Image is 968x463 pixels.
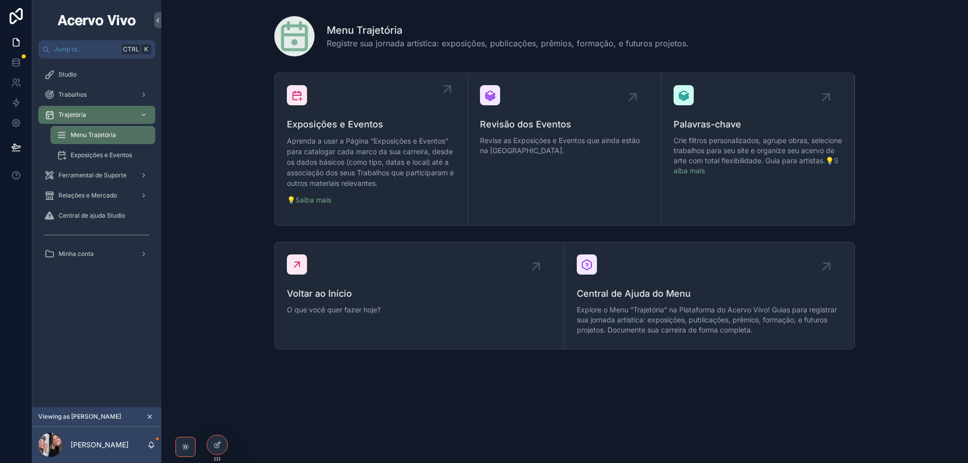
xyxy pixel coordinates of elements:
[565,242,855,349] a: Central de Ajuda do MenuExplore o Menu “Trajetória” na Plataforma do Acervo Vivo! Guias para regi...
[54,45,118,53] span: Jump to...
[71,131,116,139] span: Menu Trajetória
[674,117,842,131] span: Palavras-chave
[327,37,689,49] span: Registre sua jornada artística: exposições, publicações, prêmios, formação, e futuros projetos.
[38,106,155,124] a: Trajetória
[577,305,842,335] span: Explore o Menu “Trajetória” na Plataforma do Acervo Vivo! Guias para registrar sua jornada artíst...
[142,45,150,53] span: K
[58,212,125,220] span: Central de ajuda Studio
[38,413,121,421] span: Viewing as [PERSON_NAME]
[56,12,138,28] img: App logo
[327,23,689,37] h1: Menu Trajetória
[287,305,552,315] span: O que você quer fazer hoje?
[58,71,77,79] span: Studio
[38,207,155,225] a: Central de ajuda Studio
[71,440,129,450] p: [PERSON_NAME]
[287,136,455,188] p: Aprenda a usar a Página “Exposições e Eventos” para catalogar cada marco da sua carreira, desde o...
[71,151,132,159] span: Exposições e Eventos
[674,136,842,176] span: Crie filtros personalizados, agrupe obras, selecione trabalhos para seu site e organize seu acerv...
[58,250,94,258] span: Minha conta
[50,146,155,164] a: Exposições e Eventos
[38,166,155,184] a: Ferramental de Suporte
[38,86,155,104] a: Trabalhos
[58,111,86,119] span: Trajetória
[50,126,155,144] a: Menu Trajetória
[58,171,127,179] span: Ferramental de Suporte
[287,195,331,204] a: 💡Saiba mais
[275,73,468,225] a: Exposições e EventosAprenda a usar a Página “Exposições e Eventos” para catalogar cada marco da s...
[287,117,455,131] span: Exposições e Eventos
[468,73,661,225] a: Revisão dos EventosRevise as Exposições e Eventos que ainda estão na [GEOGRAPHIC_DATA].
[58,91,87,99] span: Trabalhos
[32,58,161,276] div: scrollable content
[287,287,552,301] span: Voltar ao Início
[480,136,648,156] span: Revise as Exposições e Eventos que ainda estão na [GEOGRAPHIC_DATA].
[38,186,155,205] a: Relações e Mercado
[122,44,140,54] span: Ctrl
[58,191,117,200] span: Relações e Mercado
[38,40,155,58] button: Jump to...CtrlK
[577,287,842,301] span: Central de Ajuda do Menu
[38,65,155,84] a: Studio
[480,117,648,131] span: Revisão dos Eventos
[661,73,855,225] a: Palavras-chaveCrie filtros personalizados, agrupe obras, selecione trabalhos para seu site e orga...
[275,242,565,349] a: Voltar ao InícioO que você quer fazer hoje?
[38,245,155,263] a: Minha conta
